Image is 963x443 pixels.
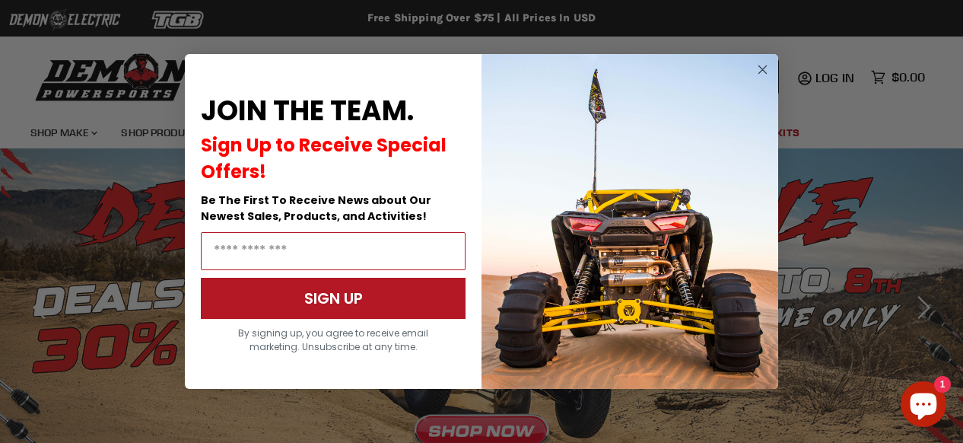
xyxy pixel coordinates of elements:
[896,381,951,431] inbox-online-store-chat: Shopify online store chat
[201,232,466,270] input: Email Address
[753,60,772,79] button: Close dialog
[201,132,447,184] span: Sign Up to Receive Special Offers!
[238,327,428,353] span: By signing up, you agree to receive email marketing. Unsubscribe at any time.
[201,278,466,319] button: SIGN UP
[481,54,778,389] img: a9095488-b6e7-41ba-879d-588abfab540b.jpeg
[201,91,414,130] span: JOIN THE TEAM.
[201,193,431,224] span: Be The First To Receive News about Our Newest Sales, Products, and Activities!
